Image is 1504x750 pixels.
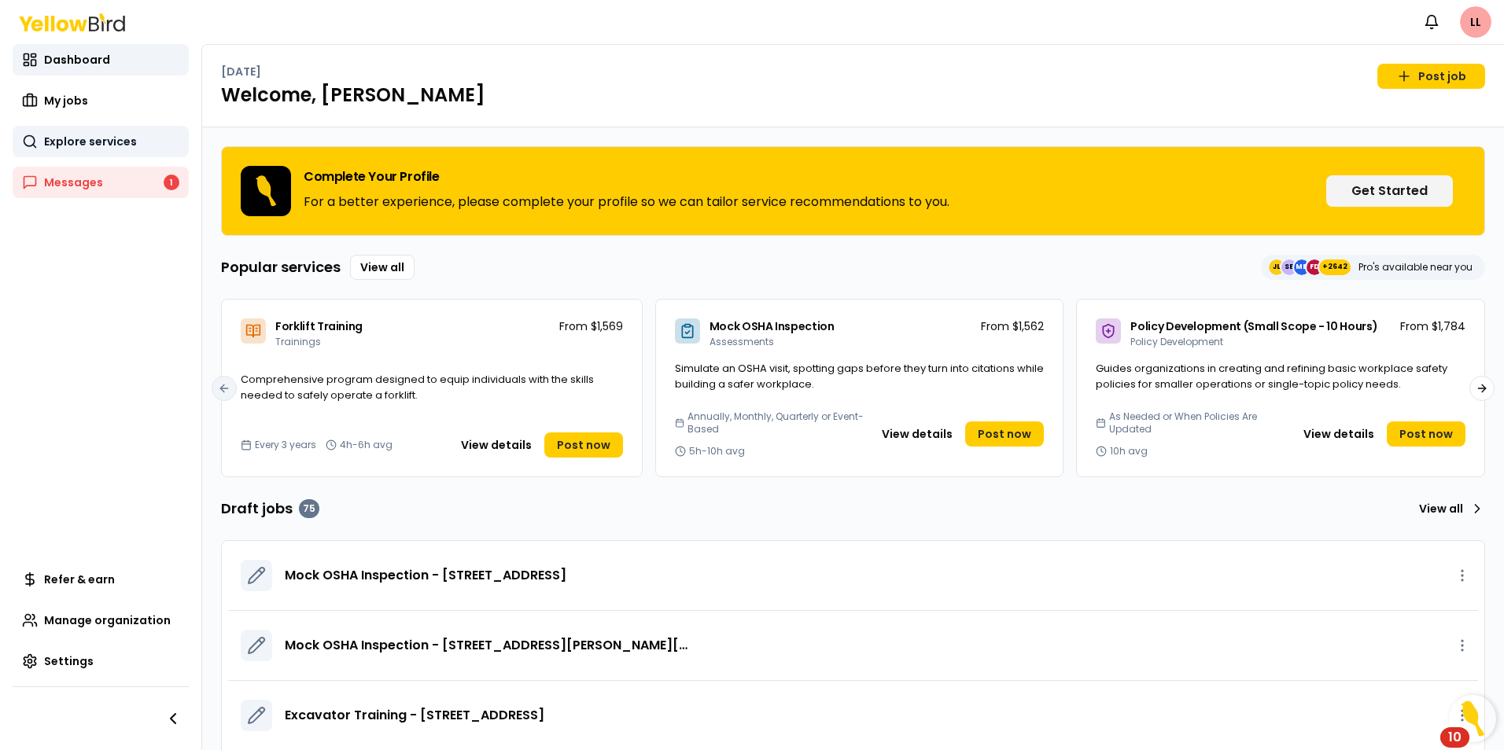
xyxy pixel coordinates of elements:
[13,167,189,198] a: Messages1
[1358,261,1473,274] p: Pro's available near you
[1294,259,1310,275] span: MB
[1387,421,1465,447] a: Post now
[44,134,137,149] span: Explore services
[304,171,949,183] h3: Complete Your Profile
[1294,421,1384,447] button: View details
[710,335,774,348] span: Assessments
[710,318,835,334] span: Mock OSHA Inspection
[689,445,745,458] span: 5h-10h avg
[221,256,341,278] h3: Popular services
[981,318,1044,334] p: From $1,562
[1269,259,1285,275] span: JL
[1400,318,1465,334] p: From $1,784
[872,421,962,447] button: View details
[13,85,189,116] a: My jobs
[340,439,393,451] span: 4h-6h avg
[304,193,949,211] p: For a better experience, please complete your profile so we can tailor service recommendations to...
[1110,445,1148,458] span: 10h avg
[241,372,594,403] span: Comprehensive program designed to equip individuals with the skills needed to safely operate a fo...
[544,432,623,458] a: Post now
[1130,318,1377,334] span: Policy Development (Small Scope - 10 Hours)
[13,126,189,157] a: Explore services
[285,566,566,585] a: Mock OSHA Inspection - [STREET_ADDRESS]
[285,706,544,725] a: Excavator Training - [STREET_ADDRESS]
[13,605,189,636] a: Manage organization
[164,175,179,190] div: 1
[221,498,319,520] h3: Draft jobs
[13,44,189,75] a: Dashboard
[44,572,115,587] span: Refer & earn
[675,361,1044,392] span: Simulate an OSHA visit, spotting gaps before they turn into citations while building a safer work...
[350,255,415,280] a: View all
[275,335,321,348] span: Trainings
[1281,259,1297,275] span: SB
[255,439,316,451] span: Every 3 years
[1413,496,1485,521] a: View all
[1307,259,1322,275] span: FD
[557,437,610,453] span: Post now
[1449,695,1496,742] button: Open Resource Center, 10 new notifications
[221,146,1485,236] div: Complete Your ProfileFor a better experience, please complete your profile so we can tailor servi...
[1399,426,1453,442] span: Post now
[44,52,110,68] span: Dashboard
[1130,335,1223,348] span: Policy Development
[299,499,319,518] div: 75
[13,645,189,677] a: Settings
[978,426,1031,442] span: Post now
[687,410,867,436] span: Annually, Monthly, Quarterly or Event-Based
[1109,410,1288,436] span: As Needed or When Policies Are Updated
[452,432,541,458] button: View details
[44,653,94,669] span: Settings
[13,564,189,595] a: Refer & earn
[44,175,103,190] span: Messages
[1322,259,1347,275] span: +2642
[285,636,687,655] a: Mock OSHA Inspection - [STREET_ADDRESS][PERSON_NAME][PERSON_NAME]
[559,318,623,334] p: From $1,569
[1460,6,1491,38] span: LL
[221,83,1485,108] h1: Welcome, [PERSON_NAME]
[1377,64,1485,89] a: Post job
[1326,175,1453,207] button: Get Started
[965,421,1044,447] a: Post now
[44,93,88,108] span: My jobs
[44,612,171,628] span: Manage organization
[221,64,261,79] p: [DATE]
[1096,361,1447,392] span: Guides organizations in creating and refining basic workplace safety policies for smaller operati...
[275,318,363,334] span: Forklift Training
